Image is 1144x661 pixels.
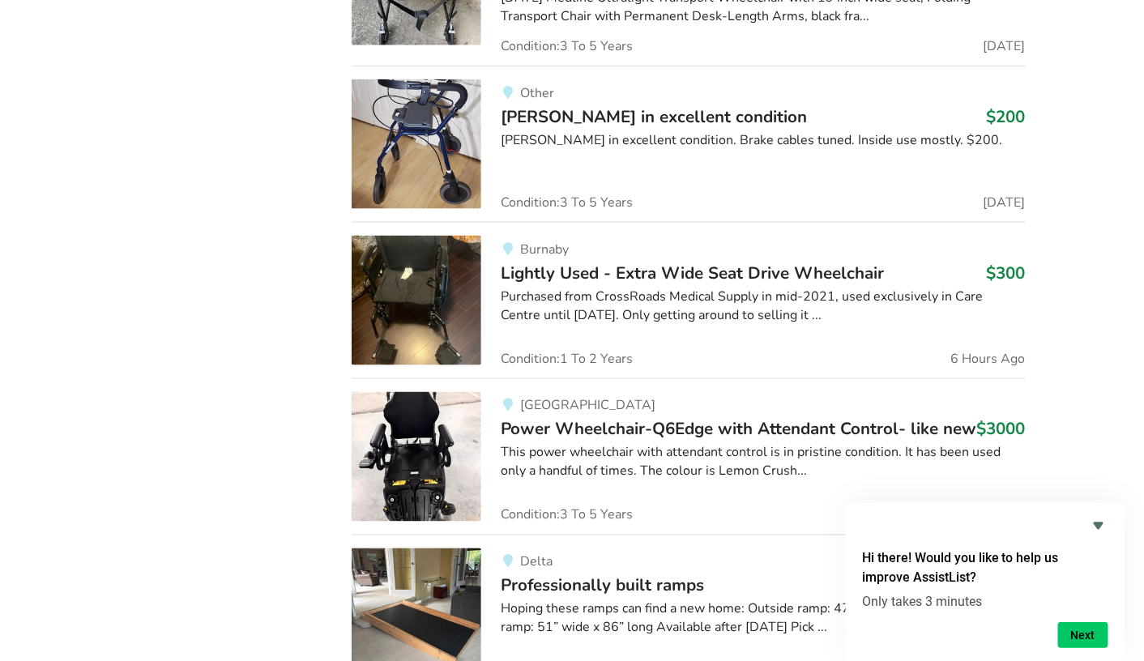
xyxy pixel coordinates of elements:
span: Burnaby [520,241,569,258]
span: Other [520,84,554,102]
span: [DATE] [984,196,1026,209]
span: [GEOGRAPHIC_DATA] [520,397,655,415]
span: Lightly Used - Extra Wide Seat Drive Wheelchair [501,262,884,284]
span: Power Wheelchair-Q6Edge with Attendant Control- like new [501,418,976,441]
img: mobility-walker in excellent condition [352,79,481,209]
a: mobility-lightly used - extra wide seat drive wheelchairBurnabyLightly Used - Extra Wide Seat Dri... [352,222,1025,378]
div: Purchased from CrossRoads Medical Supply in mid-2021, used exclusively in Care Centre until [DATE... [501,288,1025,325]
img: mobility-lightly used - extra wide seat drive wheelchair [352,236,481,365]
button: Hide survey [1089,516,1108,535]
span: Condition: 1 To 2 Years [501,352,633,365]
span: [DATE] [984,40,1026,53]
h2: Hi there! Would you like to help us improve AssistList? [862,548,1108,587]
span: Condition: 3 To 5 Years [501,40,633,53]
span: 6 Hours Ago [951,352,1026,365]
span: Professionally built ramps [501,574,704,597]
h3: $200 [987,106,1026,127]
div: Hi there! Would you like to help us improve AssistList? [862,516,1108,648]
div: [PERSON_NAME] in excellent condition. Brake cables tuned. Inside use mostly. $200. [501,131,1025,150]
div: Hoping these ramps can find a new home: Outside ramp: 47” wide x 13’8” long Inside ramp: 51” wide... [501,600,1025,638]
span: Condition: 3 To 5 Years [501,196,633,209]
h3: $3000 [977,419,1026,440]
span: [PERSON_NAME] in excellent condition [501,105,807,128]
a: mobility-walker in excellent conditionOther[PERSON_NAME] in excellent condition$200[PERSON_NAME] ... [352,66,1025,222]
p: Only takes 3 minutes [862,594,1108,609]
span: Condition: 3 To 5 Years [501,509,633,522]
a: mobility-power wheelchair-q6edge with attendant control- like new[GEOGRAPHIC_DATA]Power Wheelchai... [352,378,1025,535]
span: Delta [520,553,553,571]
img: mobility-power wheelchair-q6edge with attendant control- like new [352,392,481,522]
div: This power wheelchair with attendant control is in pristine condition. It has been used only a ha... [501,444,1025,481]
button: Next question [1058,622,1108,648]
h3: $300 [987,262,1026,284]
